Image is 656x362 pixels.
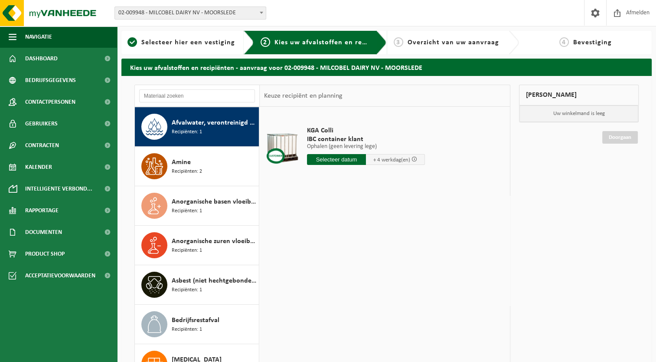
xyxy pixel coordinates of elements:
[126,37,237,48] a: 1Selecteer hier een vestiging
[25,156,52,178] span: Kalender
[25,135,59,156] span: Contracten
[25,26,52,48] span: Navigatie
[121,59,652,76] h2: Kies uw afvalstoffen en recipiënten - aanvraag voor 02-009948 - MILCOBEL DAIRY NV - MOORSLEDE
[135,265,259,305] button: Asbest (niet hechtgebonden) in UN gekeurde verpakking Recipiënten: 1
[25,178,92,200] span: Intelligente verbond...
[260,85,346,107] div: Keuze recipiënt en planning
[25,48,58,69] span: Dashboard
[519,85,639,105] div: [PERSON_NAME]
[408,39,499,46] span: Overzicht van uw aanvraag
[25,113,58,135] span: Gebruikers
[307,154,366,165] input: Selecteer datum
[172,207,202,215] span: Recipiënten: 1
[25,221,62,243] span: Documenten
[172,276,257,286] span: Asbest (niet hechtgebonden) in UN gekeurde verpakking
[519,105,638,122] p: Uw winkelmand is leeg
[135,305,259,344] button: Bedrijfsrestafval Recipiënten: 1
[172,247,202,255] span: Recipiënten: 1
[172,157,191,168] span: Amine
[135,186,259,226] button: Anorganische basen vloeibaar in kleinverpakking Recipiënten: 1
[172,168,202,176] span: Recipiënten: 2
[25,243,65,265] span: Product Shop
[307,135,425,144] span: IBC container klant
[172,286,202,294] span: Recipiënten: 1
[559,37,569,47] span: 4
[261,37,270,47] span: 2
[127,37,137,47] span: 1
[274,39,394,46] span: Kies uw afvalstoffen en recipiënten
[135,226,259,265] button: Anorganische zuren vloeibaar in kleinverpakking Recipiënten: 1
[172,128,202,136] span: Recipiënten: 1
[172,197,257,207] span: Anorganische basen vloeibaar in kleinverpakking
[172,236,257,247] span: Anorganische zuren vloeibaar in kleinverpakking
[373,157,410,163] span: + 4 werkdag(en)
[141,39,235,46] span: Selecteer hier een vestiging
[114,7,266,20] span: 02-009948 - MILCOBEL DAIRY NV - MOORSLEDE
[25,91,75,113] span: Contactpersonen
[172,326,202,334] span: Recipiënten: 1
[394,37,403,47] span: 3
[602,131,638,144] a: Doorgaan
[115,7,266,19] span: 02-009948 - MILCOBEL DAIRY NV - MOORSLEDE
[25,200,59,221] span: Rapportage
[25,69,76,91] span: Bedrijfsgegevens
[307,126,425,135] span: KGA Colli
[135,107,259,147] button: Afvalwater, verontreinigd met gevaarlijke producten Recipiënten: 1
[573,39,612,46] span: Bevestiging
[135,147,259,186] button: Amine Recipiënten: 2
[172,315,219,326] span: Bedrijfsrestafval
[25,265,95,286] span: Acceptatievoorwaarden
[139,89,255,102] input: Materiaal zoeken
[307,144,425,150] p: Ophalen (geen levering lege)
[172,118,257,128] span: Afvalwater, verontreinigd met gevaarlijke producten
